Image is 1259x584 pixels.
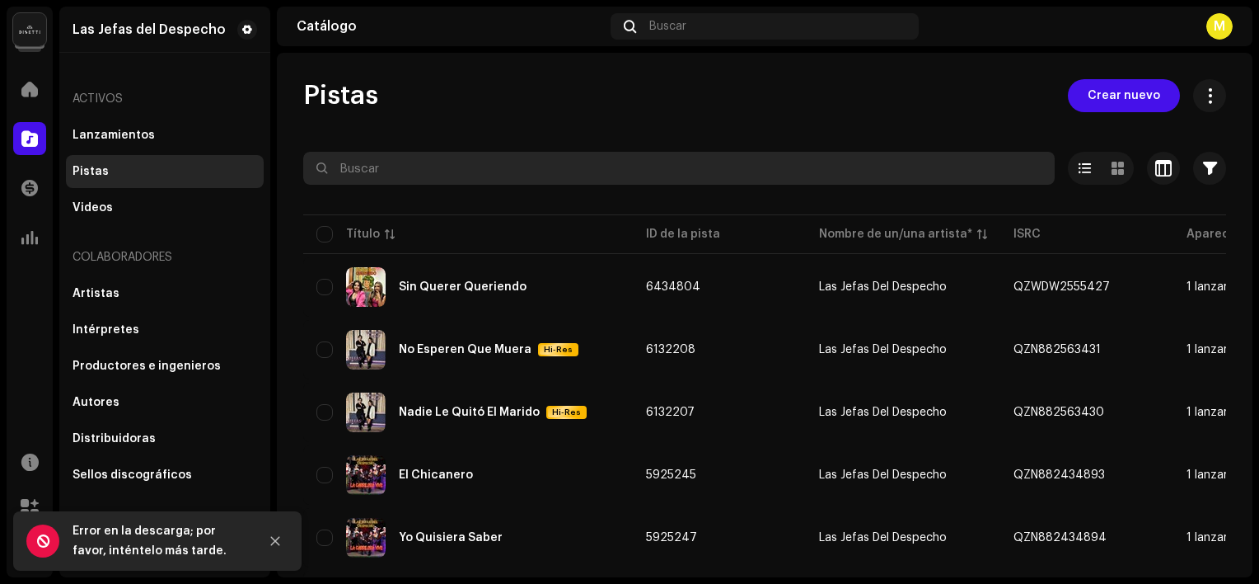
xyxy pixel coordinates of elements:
div: Las Jefas Del Despecho [819,281,947,293]
span: Pistas [303,79,378,112]
div: Intérpretes [73,323,139,337]
span: 6132208 [646,344,695,356]
img: c48bdc70-84b0-4d3c-b430-957e300f31ff [346,455,386,495]
div: Nombre de un/una artista* [819,226,972,243]
input: Buscar [303,152,1055,185]
span: Las Jefas Del Despecho [819,532,987,544]
div: QZN882563431 [1013,344,1101,356]
div: QZN882563430 [1013,407,1104,418]
div: Distribuidoras [73,432,156,445]
div: Yo Quisiera Saber [399,532,503,544]
span: Las Jefas Del Despecho [819,344,987,356]
re-m-nav-item: Artistas [66,277,264,310]
div: Error en la descarga; por favor, inténtelo más tarde. [73,521,246,561]
div: Artistas [73,287,119,300]
span: 6434804 [646,281,700,293]
span: Hi-Res [540,344,577,356]
span: 5925245 [646,469,696,481]
div: M [1206,13,1233,40]
re-m-nav-item: Lanzamientos [66,119,264,152]
div: Título [346,226,380,243]
div: Pistas [73,165,109,178]
div: Las Jefas del Despecho [73,23,226,36]
div: El Chicanero [399,469,473,481]
div: No Esperen Que Muera [399,344,531,356]
re-m-nav-item: Sellos discográficos [66,459,264,492]
img: 21a3801d-83ae-4215-a295-db53a632c0a6 [346,393,386,432]
div: Las Jefas Del Despecho [819,407,947,418]
span: Hi-Res [548,407,585,418]
img: 02a7c2d3-3c89-4098-b12f-2ff2945c95ee [13,13,46,46]
div: QZN882434893 [1013,469,1105,481]
div: Aparece en [1186,226,1254,243]
div: Autores [73,396,119,409]
div: Las Jefas Del Despecho [819,532,947,544]
span: Las Jefas Del Despecho [819,469,987,481]
div: Sin Querer Queriendo [399,281,527,293]
div: QZWDW2555427 [1013,281,1110,293]
re-m-nav-item: Autores [66,386,264,419]
img: 43147693-4524-4b6f-97dd-4c394d39e873 [346,267,386,307]
div: Lanzamientos [73,129,155,142]
span: Buscar [649,20,686,33]
re-m-nav-item: Intérpretes [66,313,264,346]
button: Crear nuevo [1068,79,1180,112]
re-m-nav-item: Pistas [66,155,264,188]
div: QZN882434894 [1013,532,1107,544]
div: Sellos discográficos [73,469,192,482]
span: 5925247 [646,532,697,544]
div: Las Jefas Del Despecho [819,469,947,481]
span: Las Jefas Del Despecho [819,407,987,418]
div: Videos [73,201,113,214]
img: 21a3801d-83ae-4215-a295-db53a632c0a6 [346,330,386,370]
re-m-nav-item: Productores e ingenieros [66,350,264,383]
span: 6132207 [646,407,695,418]
span: Crear nuevo [1088,79,1160,112]
img: c48bdc70-84b0-4d3c-b430-957e300f31ff [346,518,386,558]
div: Productores e ingenieros [73,360,221,373]
re-m-nav-item: Videos [66,191,264,224]
div: Catálogo [297,20,604,33]
re-m-nav-item: Distribuidoras [66,422,264,455]
button: Close [259,525,292,558]
span: Las Jefas Del Despecho [819,281,987,293]
div: Nadie Le Quitó El Marido [399,407,540,418]
re-a-nav-header: Activos [66,79,264,119]
div: Las Jefas Del Despecho [819,344,947,356]
re-a-nav-header: Colaboradores [66,238,264,277]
